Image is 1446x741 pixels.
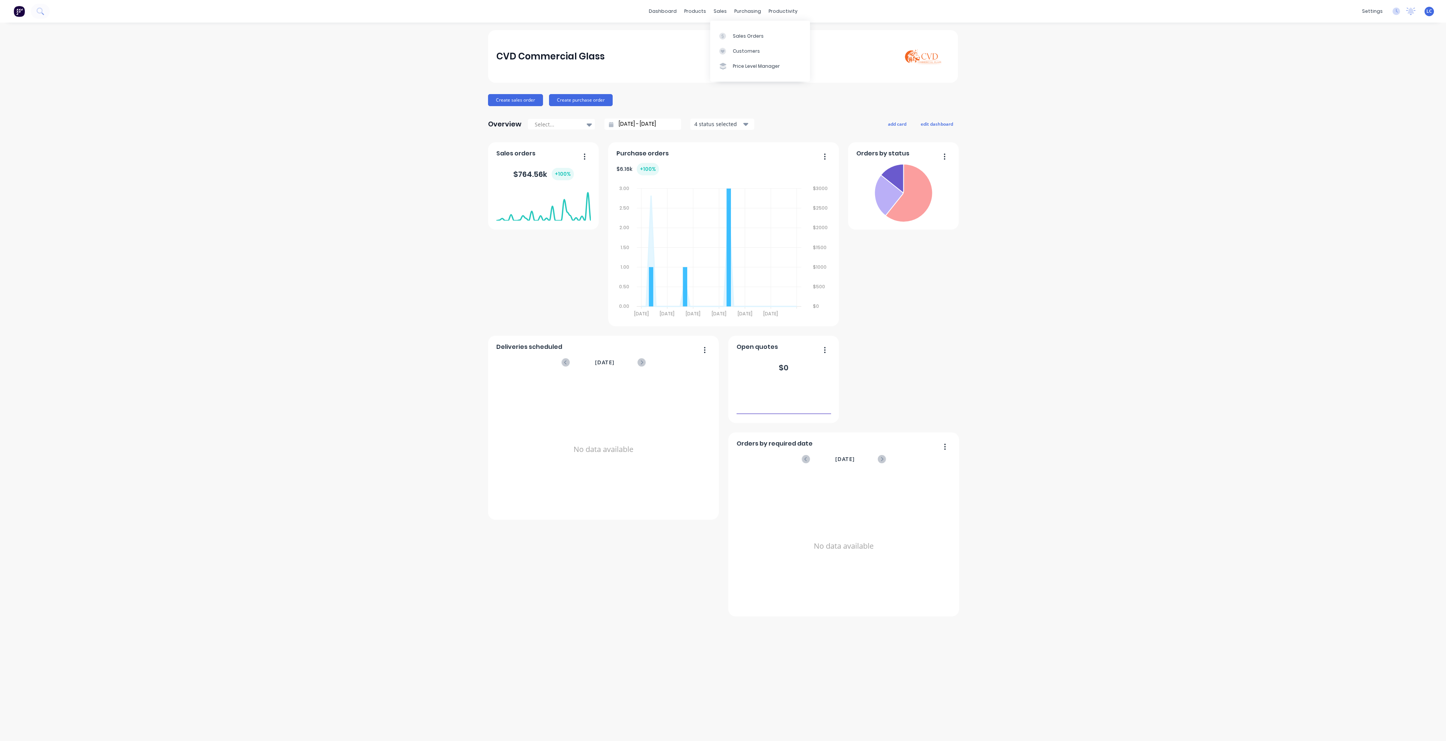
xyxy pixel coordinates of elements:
div: No data available [737,473,951,619]
tspan: 1.00 [621,264,629,270]
div: purchasing [731,6,765,17]
div: + 100 % [552,168,574,180]
div: Overview [488,117,522,132]
a: dashboard [645,6,680,17]
span: LC [1426,8,1432,15]
tspan: 3.00 [619,185,629,192]
div: $ 0 [779,362,789,373]
div: $ 6.16k [616,163,659,175]
div: Customers [733,48,760,55]
div: products [680,6,710,17]
div: Sales Orders [733,33,764,40]
tspan: [DATE] [660,311,674,317]
button: add card [883,119,911,129]
div: settings [1358,6,1387,17]
div: No data available [496,376,711,522]
tspan: 0.00 [619,303,629,310]
div: Price Level Manager [733,63,780,70]
button: Create sales order [488,94,543,106]
span: Sales orders [496,149,535,158]
span: Open quotes [737,342,778,351]
tspan: [DATE] [712,311,726,317]
button: 4 status selected [690,119,754,130]
img: Factory [14,6,25,17]
tspan: $1000 [813,264,827,270]
tspan: [DATE] [686,311,700,317]
tspan: 1.50 [621,244,629,251]
tspan: 2.50 [619,205,629,211]
tspan: $500 [813,283,825,290]
span: Purchase orders [616,149,669,158]
button: Create purchase order [549,94,613,106]
tspan: [DATE] [764,311,778,317]
span: [DATE] [595,358,615,367]
div: + 100 % [637,163,659,175]
tspan: $2500 [813,205,828,211]
span: Orders by status [856,149,909,158]
tspan: [DATE] [634,311,648,317]
a: Customers [710,44,810,59]
div: CVD Commercial Glass [496,49,605,64]
tspan: $0 [813,303,819,310]
tspan: 0.50 [619,283,629,290]
span: [DATE] [835,455,855,463]
tspan: $2000 [813,224,828,231]
tspan: [DATE] [738,311,752,317]
div: sales [710,6,731,17]
tspan: 2.00 [619,224,629,231]
span: Deliveries scheduled [496,342,562,351]
button: edit dashboard [916,119,958,129]
tspan: $3000 [813,185,828,192]
div: $ 764.56k [513,168,574,180]
a: Sales Orders [710,28,810,43]
tspan: $1500 [813,244,827,251]
div: productivity [765,6,801,17]
img: CVD Commercial Glass [897,37,950,76]
a: Price Level Manager [710,59,810,74]
div: 4 status selected [694,120,742,128]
